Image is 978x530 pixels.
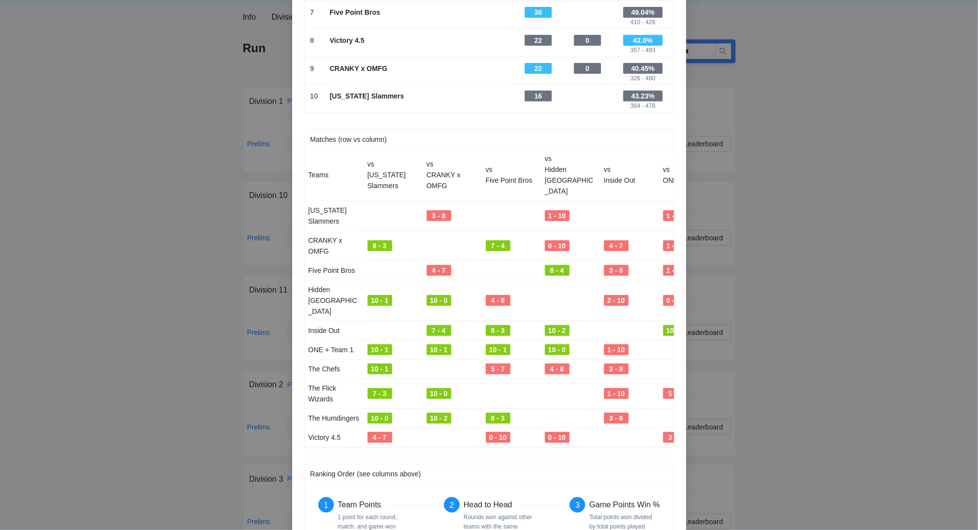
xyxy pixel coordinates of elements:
[330,101,507,111] div: -
[663,175,714,186] div: ONE + Team 1
[310,18,318,27] div: -
[368,295,392,306] div: 10 - 1
[368,413,392,424] div: 10 - 0
[486,175,537,186] div: Five Point Bros
[310,46,318,55] div: -
[486,240,510,251] div: 7 - 4
[623,35,663,46] div: 42.0%
[338,497,389,513] div: Team Points
[623,63,663,74] div: 40.45%
[308,383,360,404] div: The Flick Wizards
[604,413,629,424] div: 3 - 8
[308,344,360,355] div: ONE + Team 1
[538,46,540,55] div: -
[663,164,714,175] div: vs
[589,497,660,513] div: Game Points Win %
[525,91,552,101] div: 16
[427,295,451,306] div: 10 - 0
[330,8,380,16] b: Five Point Bros
[604,240,629,251] div: 4 - 7
[427,159,478,169] div: vs
[308,235,360,257] div: CRANKY x OMFG
[427,413,451,424] div: 10 - 2
[308,284,360,317] div: Hidden [GEOGRAPHIC_DATA]
[604,344,629,355] div: 1 - 10
[604,295,629,306] div: 2 - 10
[330,46,507,55] div: -
[663,295,688,306] div: 0 - 10
[631,18,656,27] div: 410 - 426
[604,265,629,276] div: 3 - 8
[525,63,552,74] div: 22
[545,164,596,197] div: Hidden [GEOGRAPHIC_DATA]
[368,388,392,399] div: 7 - 3
[486,413,510,424] div: 8 - 3
[663,432,688,443] div: 3 - 8
[663,265,688,276] div: 1 - 10
[623,7,663,18] div: 49.04%
[545,153,596,164] div: vs
[330,74,507,83] div: -
[663,240,688,251] div: 1 - 10
[486,344,510,355] div: 10 - 1
[574,35,601,46] div: 0
[545,210,570,221] div: 1 - 10
[310,7,318,18] div: 7
[538,74,540,83] div: -
[631,101,656,111] div: 364 - 478
[545,344,570,355] div: 10 - 0
[310,464,668,483] div: Ranking Order (see columns above)
[663,325,688,336] div: 10 - 1
[427,210,451,221] div: 3 - 8
[308,325,360,336] div: Inside Out
[545,364,570,374] div: 4 - 8
[427,344,451,355] div: 10 - 1
[587,46,589,55] div: -
[330,65,387,72] b: CRANKY x OMFG
[631,46,656,55] div: 357 - 493
[368,364,392,374] div: 10 - 1
[310,74,318,83] div: -
[368,432,392,443] div: 4 - 7
[604,175,655,186] div: Inside Out
[449,501,454,509] span: 2
[330,92,404,100] b: [US_STATE] Slammers
[308,205,360,227] div: [US_STATE] Slammers
[310,35,318,46] div: 8
[575,501,580,509] span: 3
[308,265,360,276] div: Five Point Bros
[587,7,589,16] div: -
[427,169,478,191] div: CRANKY x OMFG
[525,35,552,46] div: 22
[308,413,360,424] div: The Humdingers
[631,74,656,83] div: 326 - 480
[538,18,540,27] div: -
[545,265,570,276] div: 8 - 4
[486,364,510,374] div: 5 - 7
[604,164,655,175] div: vs
[330,36,365,44] b: Victory 4.5
[427,325,451,336] div: 7 - 4
[310,130,668,149] div: Matches (row vs column)
[486,295,510,306] div: 4 - 8
[310,91,318,101] div: 10
[427,265,451,276] div: 4 - 7
[486,432,510,443] div: 0 - 10
[486,325,510,336] div: 8 - 3
[368,344,392,355] div: 10 - 1
[486,164,537,175] div: vs
[330,18,507,27] div: -
[427,388,451,399] div: 10 - 0
[623,91,663,101] div: 43.23%
[587,74,589,83] div: -
[368,240,392,251] div: 8 - 3
[368,159,419,169] div: vs
[545,240,570,251] div: 0 - 10
[464,497,520,513] div: Head to Head
[663,210,688,221] div: 1 - 10
[538,101,540,111] div: -
[604,388,629,399] div: 1 - 10
[545,325,570,336] div: 10 - 2
[663,388,688,399] div: 5 - 8
[574,63,601,74] div: 0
